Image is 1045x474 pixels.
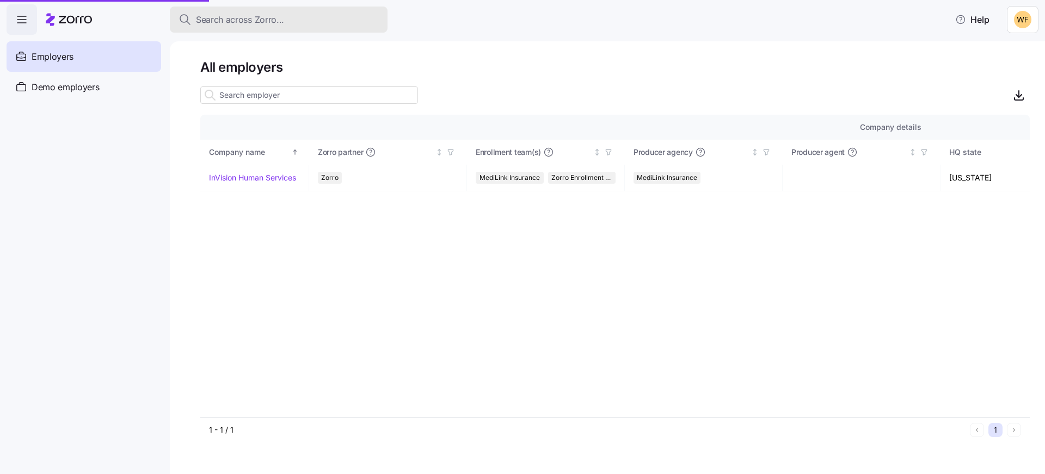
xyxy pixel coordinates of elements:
[467,140,625,165] th: Enrollment team(s)Not sorted
[551,172,613,184] span: Zorro Enrollment Team
[476,147,541,158] span: Enrollment team(s)
[170,7,388,33] button: Search across Zorro...
[593,148,601,156] div: Not sorted
[209,425,966,435] div: 1 - 1 / 1
[480,172,540,184] span: MediLink Insurance
[309,140,467,165] th: Zorro partnerNot sorted
[200,140,309,165] th: Company nameSorted ascending
[783,140,941,165] th: Producer agentNot sorted
[1014,11,1031,28] img: 8adafdde462ffddea829e1adcd6b1844
[955,13,989,26] span: Help
[751,148,759,156] div: Not sorted
[196,13,284,27] span: Search across Zorro...
[32,80,100,94] span: Demo employers
[791,147,845,158] span: Producer agent
[200,86,418,104] input: Search employer
[32,50,73,64] span: Employers
[634,147,693,158] span: Producer agency
[909,148,917,156] div: Not sorted
[318,147,363,158] span: Zorro partner
[321,172,339,184] span: Zorro
[988,423,1003,437] button: 1
[209,146,290,158] div: Company name
[209,172,296,183] a: InVision Human Services
[291,148,299,156] div: Sorted ascending
[7,41,161,72] a: Employers
[637,172,697,184] span: MediLink Insurance
[946,9,998,30] button: Help
[970,423,984,437] button: Previous page
[200,59,1030,76] h1: All employers
[1007,423,1021,437] button: Next page
[7,72,161,102] a: Demo employers
[435,148,443,156] div: Not sorted
[625,140,783,165] th: Producer agencyNot sorted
